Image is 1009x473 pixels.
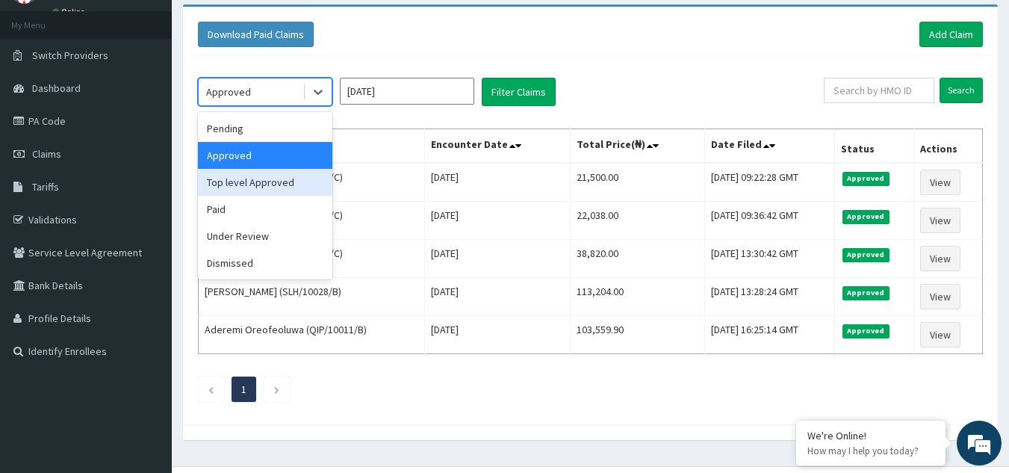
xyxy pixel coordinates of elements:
span: Dashboard [32,81,81,95]
td: [DATE] 13:28:24 GMT [705,278,835,316]
td: [DATE] [425,278,571,316]
a: Next page [273,383,280,396]
td: [DATE] [425,163,571,202]
td: 113,204.00 [571,278,705,316]
td: 22,038.00 [571,202,705,240]
span: Approved [842,248,890,262]
button: Filter Claims [482,78,556,106]
input: Search by HMO ID [824,78,934,103]
span: Approved [842,172,890,185]
div: Minimize live chat window [245,7,281,43]
span: Tariffs [32,180,59,194]
input: Search [940,78,983,103]
a: View [920,322,960,347]
td: [DATE] 09:22:28 GMT [705,163,835,202]
textarea: Type your message and hit 'Enter' [7,315,285,367]
div: Dismissed [198,250,332,276]
div: Approved [206,84,251,99]
td: Aderemi Oreofeoluwa (QIP/10011/B) [199,316,425,354]
a: View [920,284,960,309]
a: Page 1 is your current page [241,383,246,396]
div: We're Online! [807,429,934,442]
td: 103,559.90 [571,316,705,354]
span: We're online! [87,141,206,292]
td: [DATE] [425,316,571,354]
span: Approved [842,286,890,300]
div: Approved [198,142,332,169]
input: Select Month and Year [340,78,474,105]
p: How may I help you today? [807,445,934,457]
button: Download Paid Claims [198,22,314,47]
a: Online [52,7,88,17]
span: Approved [842,210,890,223]
td: [DATE] [425,202,571,240]
td: [DATE] [425,240,571,278]
th: Date Filed [705,129,835,164]
td: [DATE] 13:30:42 GMT [705,240,835,278]
th: Status [835,129,914,164]
span: Approved [842,324,890,338]
div: Chat with us now [78,84,251,103]
div: Top level Approved [198,169,332,196]
th: Actions [913,129,982,164]
td: [DATE] 16:25:14 GMT [705,316,835,354]
td: [PERSON_NAME] (SLH/10028/B) [199,278,425,316]
a: View [920,246,960,271]
div: Under Review [198,223,332,250]
td: 21,500.00 [571,163,705,202]
a: View [920,208,960,233]
span: Switch Providers [32,49,108,62]
a: View [920,170,960,195]
img: d_794563401_company_1708531726252_794563401 [28,75,60,112]
a: Add Claim [919,22,983,47]
span: Claims [32,147,61,161]
td: [DATE] 09:36:42 GMT [705,202,835,240]
th: Total Price(₦) [571,129,705,164]
div: Paid [198,196,332,223]
a: Previous page [208,383,214,396]
td: 38,820.00 [571,240,705,278]
th: Encounter Date [425,129,571,164]
div: Pending [198,115,332,142]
